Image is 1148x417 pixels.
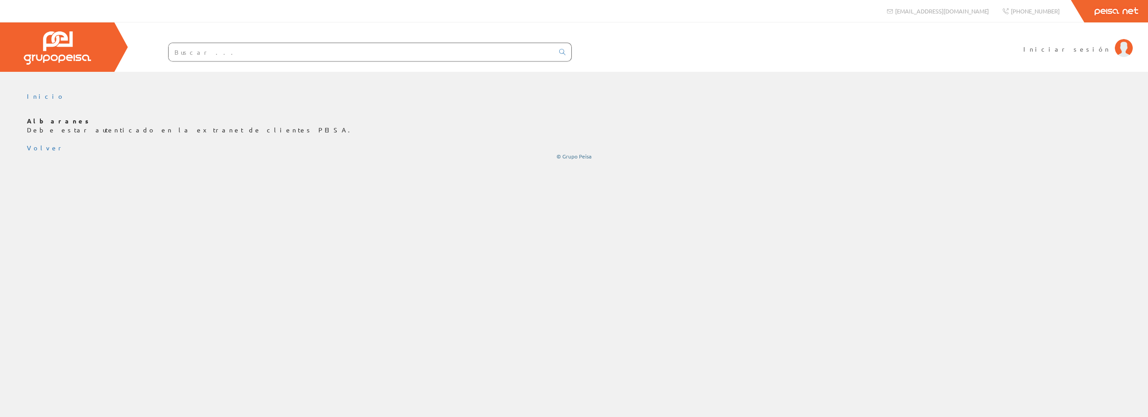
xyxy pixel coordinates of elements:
p: Debe estar autenticado en la extranet de clientes PEISA. [27,117,1121,135]
b: Albaranes [27,117,92,125]
a: Volver [27,144,65,152]
div: © Grupo Peisa [27,153,1121,160]
a: Iniciar sesión [1023,37,1133,46]
span: [EMAIL_ADDRESS][DOMAIN_NAME] [895,7,989,15]
input: Buscar ... [169,43,554,61]
img: Grupo Peisa [24,31,91,65]
span: [PHONE_NUMBER] [1011,7,1060,15]
a: Inicio [27,92,65,100]
span: Iniciar sesión [1023,44,1110,53]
